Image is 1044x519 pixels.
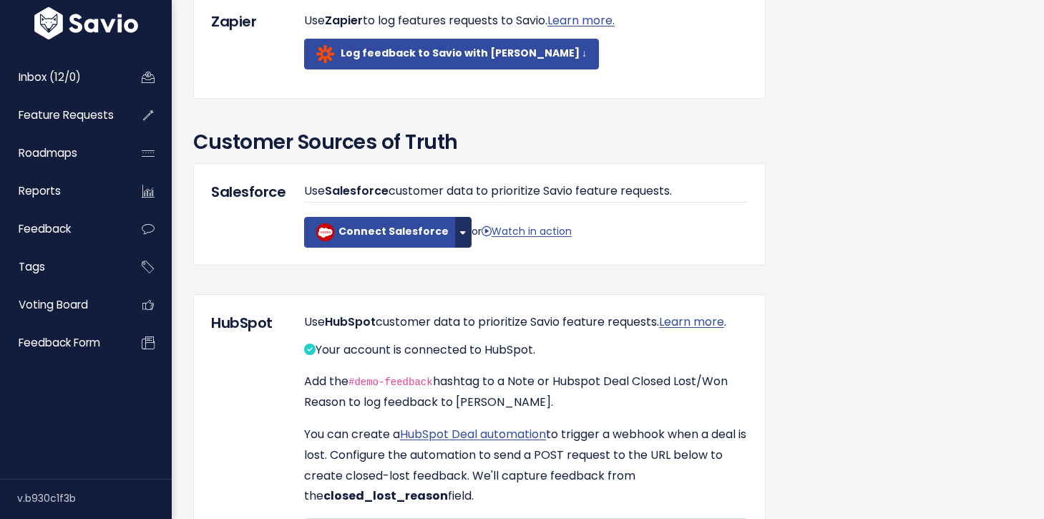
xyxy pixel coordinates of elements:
[19,335,100,350] span: Feedback form
[316,223,334,241] img: salesforce-icon.deb8f6f1a988.png
[482,224,572,238] a: Watch in action
[4,99,119,132] a: Feature Requests
[31,7,142,39] img: logo-white.9d6f32f41409.svg
[211,11,283,32] h5: Zapier
[4,213,119,246] a: Feedback
[193,127,1023,157] h3: Customer Sources of Truth
[4,251,119,283] a: Tags
[211,312,283,334] h5: HubSpot
[19,259,45,274] span: Tags
[304,425,748,507] p: You can create a to trigger a webhook when a deal is lost. Configure the automation to send a POS...
[325,314,376,330] span: HubSpot
[304,39,599,69] a: Log feedback to Savio with [PERSON_NAME] ↓
[19,107,114,122] span: Feature Requests
[304,11,748,31] p: Use to log features requests to Savio.
[325,183,389,199] span: Salesforce
[341,46,587,60] b: Log feedback to Savio with [PERSON_NAME] ↓
[338,224,449,238] b: Connect Salesforce
[19,183,61,198] span: Reports
[304,372,748,413] p: Add the hashtag to a Note or Hubspot Deal Closed Lost/Won Reason to log feedback to [PERSON_NAME].
[4,61,119,94] a: Inbox (12/0)
[19,221,71,236] span: Feedback
[211,181,283,203] h5: Salesforce
[4,175,119,208] a: Reports
[547,12,615,29] a: Learn more.
[400,426,546,442] a: HubSpot Deal automation
[325,12,363,29] span: Zapier
[316,45,334,63] img: zapier-logomark.4c254df5a20f.png
[19,297,88,312] span: Voting Board
[19,145,77,160] span: Roadmaps
[304,312,748,333] p: Use customer data to prioritize Savio feature requests. .
[293,181,758,248] div: or
[323,488,448,504] strong: closed_lost_reason
[304,340,748,361] p: Your account is connected to HubSpot.
[4,288,119,321] a: Voting Board
[19,69,81,84] span: Inbox (12/0)
[304,181,748,203] p: Use customer data to prioritize Savio feature requests.
[304,217,456,248] a: Connect Salesforce
[4,137,119,170] a: Roadmaps
[659,314,724,330] a: Learn more
[348,377,433,388] code: #demo-feedback
[17,480,172,517] div: v.b930c1f3b
[4,326,119,359] a: Feedback form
